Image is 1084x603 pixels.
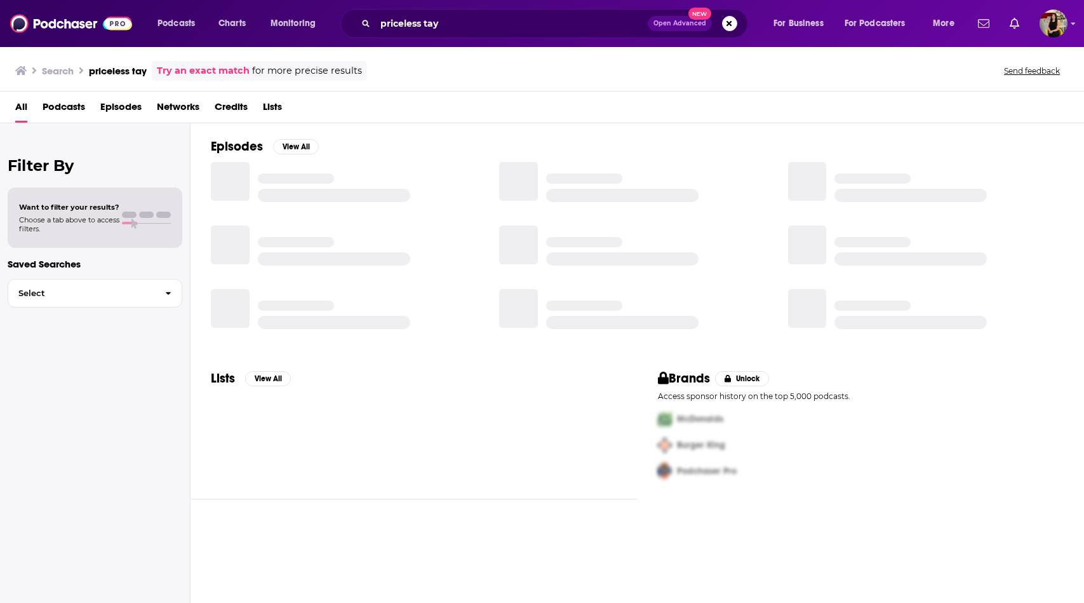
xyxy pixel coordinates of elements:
[211,139,263,154] h2: Episodes
[210,13,253,34] a: Charts
[1040,10,1067,37] button: Show profile menu
[252,64,362,78] span: for more precise results
[8,156,182,175] h2: Filter By
[933,15,954,32] span: More
[149,13,211,34] button: open menu
[352,9,760,38] div: Search podcasts, credits, & more...
[245,371,291,386] button: View All
[677,414,723,424] span: McDonalds
[765,13,840,34] button: open menu
[773,15,824,32] span: For Business
[836,13,924,34] button: open menu
[658,391,1064,401] p: Access sponsor history on the top 5,000 podcasts.
[677,440,725,451] span: Burger King
[215,97,248,123] a: Credits
[715,371,769,386] button: Unlock
[10,11,132,36] img: Podchaser - Follow, Share and Rate Podcasts
[271,15,316,32] span: Monitoring
[211,370,291,386] a: ListsView All
[43,97,85,123] a: Podcasts
[218,15,246,32] span: Charts
[653,406,677,432] img: First Pro Logo
[375,13,648,34] input: Search podcasts, credits, & more...
[688,8,711,20] span: New
[8,258,182,270] p: Saved Searches
[15,97,27,123] a: All
[845,15,906,32] span: For Podcasters
[100,97,142,123] a: Episodes
[653,20,706,27] span: Open Advanced
[211,139,319,154] a: EpisodesView All
[8,289,155,297] span: Select
[273,139,319,154] button: View All
[157,97,199,123] a: Networks
[262,13,332,34] button: open menu
[1005,13,1024,34] a: Show notifications dropdown
[1000,65,1064,76] button: Send feedback
[658,370,711,386] h2: Brands
[8,279,182,308] button: Select
[19,215,119,233] span: Choose a tab above to access filters.
[19,203,119,212] span: Want to filter your results?
[157,15,195,32] span: Podcasts
[42,65,74,77] h3: Search
[924,13,970,34] button: open menu
[89,65,147,77] h3: priceless tay
[263,97,282,123] a: Lists
[677,466,737,477] span: Podchaser Pro
[653,458,677,484] img: Third Pro Logo
[157,64,250,78] a: Try an exact match
[648,16,712,31] button: Open AdvancedNew
[211,370,235,386] h2: Lists
[1040,10,1067,37] span: Logged in as cassey
[1040,10,1067,37] img: User Profile
[653,432,677,458] img: Second Pro Logo
[973,13,994,34] a: Show notifications dropdown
